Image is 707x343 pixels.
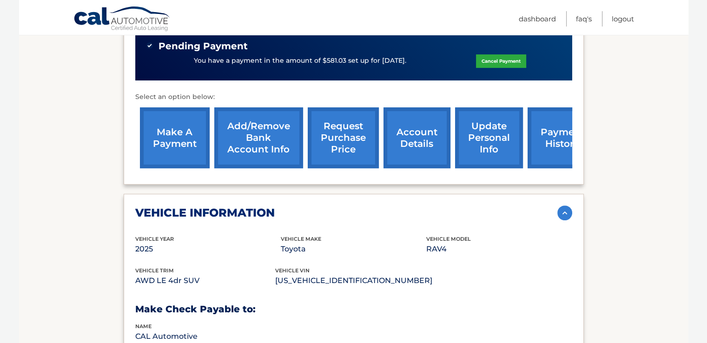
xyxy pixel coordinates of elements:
[135,330,281,343] p: CAL Automotive
[576,11,592,26] a: FAQ's
[135,236,174,242] span: vehicle Year
[383,107,450,168] a: account details
[281,243,426,256] p: Toyota
[214,107,303,168] a: Add/Remove bank account info
[476,54,526,68] a: Cancel Payment
[308,107,379,168] a: request purchase price
[426,243,572,256] p: RAV4
[135,206,275,220] h2: vehicle information
[135,243,281,256] p: 2025
[426,236,471,242] span: vehicle model
[140,107,210,168] a: make a payment
[135,323,152,330] span: name
[519,11,556,26] a: Dashboard
[455,107,523,168] a: update personal info
[135,267,174,274] span: vehicle trim
[275,267,310,274] span: vehicle vin
[281,236,321,242] span: vehicle make
[73,6,171,33] a: Cal Automotive
[275,274,432,287] p: [US_VEHICLE_IDENTIFICATION_NUMBER]
[146,42,153,49] img: check-green.svg
[194,56,406,66] p: You have a payment in the amount of $581.03 set up for [DATE].
[557,205,572,220] img: accordion-active.svg
[159,40,248,52] span: Pending Payment
[135,274,275,287] p: AWD LE 4dr SUV
[135,303,572,315] h3: Make Check Payable to:
[528,107,597,168] a: payment history
[612,11,634,26] a: Logout
[135,92,572,103] p: Select an option below:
